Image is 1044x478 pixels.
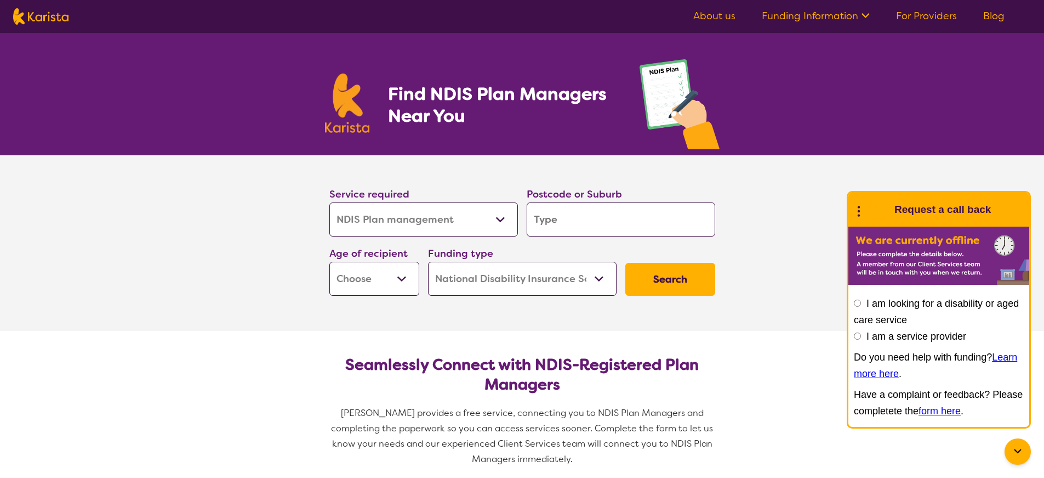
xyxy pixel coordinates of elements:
[527,188,622,201] label: Postcode or Suburb
[896,9,957,23] a: For Providers
[329,247,408,260] label: Age of recipient
[762,9,870,23] a: Funding Information
[329,188,409,201] label: Service required
[854,386,1024,419] p: Have a complaint or feedback? Please completete the .
[894,201,991,218] h1: Request a call back
[388,83,617,127] h1: Find NDIS Plan Managers Near You
[13,8,69,25] img: Karista logo
[866,199,888,221] img: Karista
[866,331,966,342] label: I am a service provider
[983,9,1005,23] a: Blog
[338,355,706,395] h2: Seamlessly Connect with NDIS-Registered Plan Managers
[527,203,715,237] input: Type
[919,406,961,417] a: form here
[428,247,493,260] label: Funding type
[640,59,720,155] img: plan-management
[854,298,1019,325] label: I am looking for a disability or aged care service
[854,349,1024,382] p: Do you need help with funding? .
[325,74,370,133] img: Karista logo
[625,263,715,296] button: Search
[693,9,735,23] a: About us
[848,227,1029,285] img: Karista offline chat form to request call back
[331,407,715,465] span: [PERSON_NAME] provides a free service, connecting you to NDIS Plan Managers and completing the pa...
